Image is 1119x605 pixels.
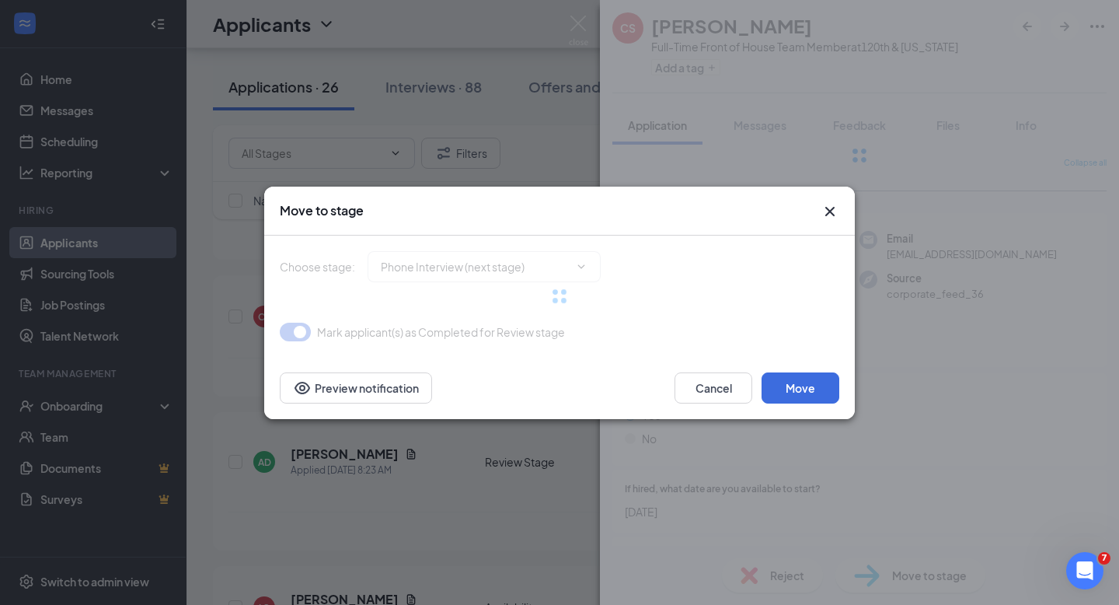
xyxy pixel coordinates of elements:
[293,379,312,397] svg: Eye
[1098,552,1110,565] span: 7
[821,202,839,221] svg: Cross
[821,202,839,221] button: Close
[1066,552,1103,589] iframe: Intercom live chat
[280,202,364,219] h3: Move to stage
[280,372,432,404] button: Preview notificationEye
[762,372,839,404] button: Move
[675,372,752,404] button: Cancel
